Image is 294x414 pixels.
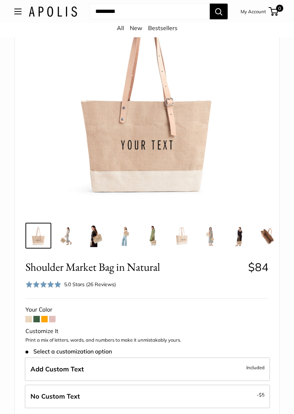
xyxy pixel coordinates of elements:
input: Search... [90,4,210,19]
span: - [257,391,265,399]
div: 5.0 Stars (26 Reviews) [25,280,116,290]
span: Included [246,364,265,372]
img: Shoulder Market Bag in Natural [142,225,165,247]
img: Shoulder Market Bag in Natural [113,225,136,247]
a: Bestsellers [148,24,177,32]
button: Search [210,4,228,19]
a: Shoulder Market Bag in Natural [25,223,51,249]
img: Shoulder Market Bag in Natural [84,225,107,247]
span: $5 [259,392,265,398]
label: Add Custom Text [25,358,270,381]
div: Your Color [25,305,269,316]
a: Shoulder Market Bag in Natural [140,223,166,249]
a: Shoulder Market Bag in Natural [54,223,80,249]
img: Shoulder Market Bag in Natural [228,225,251,247]
a: All [117,24,124,32]
img: Shoulder Market Bag in Natural [170,225,193,247]
span: Shoulder Market Bag in Natural [25,261,243,274]
span: No Custom Text [30,393,80,401]
div: 5.0 Stars (26 Reviews) [64,281,116,289]
a: Shoulder Market Bag in Natural [83,223,109,249]
a: Shoulder Market Bag in Natural [198,223,223,249]
a: New [130,24,142,32]
a: 0 [269,7,278,16]
span: Select a customization option [25,348,112,355]
a: My Account [241,7,266,16]
span: $84 [248,260,269,274]
span: 0 [276,5,283,12]
a: Shoulder Market Bag in Natural [169,223,195,249]
img: Apolis [29,6,77,17]
a: Shoulder Market Bag in Natural [226,223,252,249]
button: Open menu [14,9,22,14]
img: Shoulder Market Bag in Natural [199,225,222,247]
span: Add Custom Text [30,365,84,374]
a: Shoulder Market Bag in Natural [255,223,281,249]
p: Print a mix of letters, words, and numbers to make it unmistakably yours. [25,337,269,344]
a: Shoulder Market Bag in Natural [112,223,137,249]
img: Shoulder Market Bag in Natural [27,225,50,247]
img: Shoulder Market Bag in Natural [256,225,279,247]
div: Customize It [25,326,269,337]
img: Shoulder Market Bag in Natural [56,225,79,247]
label: Leave Blank [25,385,270,409]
